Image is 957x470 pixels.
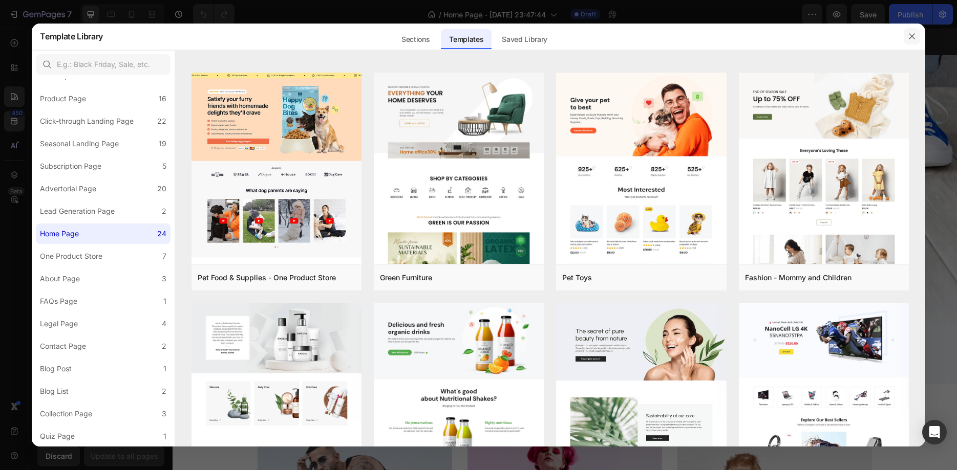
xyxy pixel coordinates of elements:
div: Advertorial Page [40,183,96,195]
div: Green Furniture [380,272,432,284]
p: Mins [408,200,427,210]
div: One Product Store [40,250,102,262]
div: Saved Library [494,29,556,50]
div: 1 [163,363,166,375]
div: Shop Now [507,8,540,18]
div: Sections [393,29,438,50]
p: Secs [453,200,469,210]
input: E.g.: Black Friday, Sale, etc. [36,54,171,75]
p: Big Savings [DATE] Up To 35% OFF [341,7,481,19]
div: Lead Generation Page [40,205,115,217]
a: EXPLORE NOW [337,306,448,331]
div: Subscription Page [40,160,101,172]
div: Pet Toys [562,272,592,284]
div: 3 [162,408,166,420]
h2: Template Library [40,23,103,50]
div: 00 [316,181,335,199]
div: 19 [159,138,166,150]
div: 2 [162,205,166,217]
div: FAQs Page [40,295,77,307]
div: Blog List [40,385,69,397]
div: 1 [163,295,166,307]
div: 29 [408,181,427,199]
div: Pet Food & Supplies - One Product Store [198,272,336,284]
div: Contact Page [40,340,86,352]
div: 4 [162,318,166,330]
div: EXPLORE NOW [362,312,423,325]
p: Back-to-School Sale [233,7,314,19]
div: Open Intercom Messenger [922,420,947,444]
a: Shop Now [495,6,552,20]
div: 1 [163,430,166,442]
div: 5 [162,160,166,172]
div: 7 [162,250,166,262]
div: 3 [162,273,166,285]
div: Seasonal Landing Page [40,138,119,150]
div: Home Page [40,228,79,240]
div: Collection Page [40,408,92,420]
div: 20 [157,183,166,195]
div: 2 [162,385,166,397]
div: Product Page [40,93,86,105]
div: Legal Page [40,318,78,330]
div: 22 [157,115,166,127]
div: Quiz Page [40,430,75,442]
p: Days [316,200,335,210]
div: 24 [157,228,166,240]
p: More style. More savings. [94,227,691,249]
p: BACK TO SCHOOL [94,255,691,293]
div: Click-through Landing Page [40,115,134,127]
div: About Page [40,273,80,285]
div: 15 [453,181,469,199]
div: Fashion - Mommy and Children [745,272,852,284]
div: Blog Post [40,363,72,375]
div: Templates [441,29,492,50]
div: 16 [159,93,166,105]
p: Hours [362,200,381,210]
div: 23 [362,181,381,199]
div: 2 [162,340,166,352]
